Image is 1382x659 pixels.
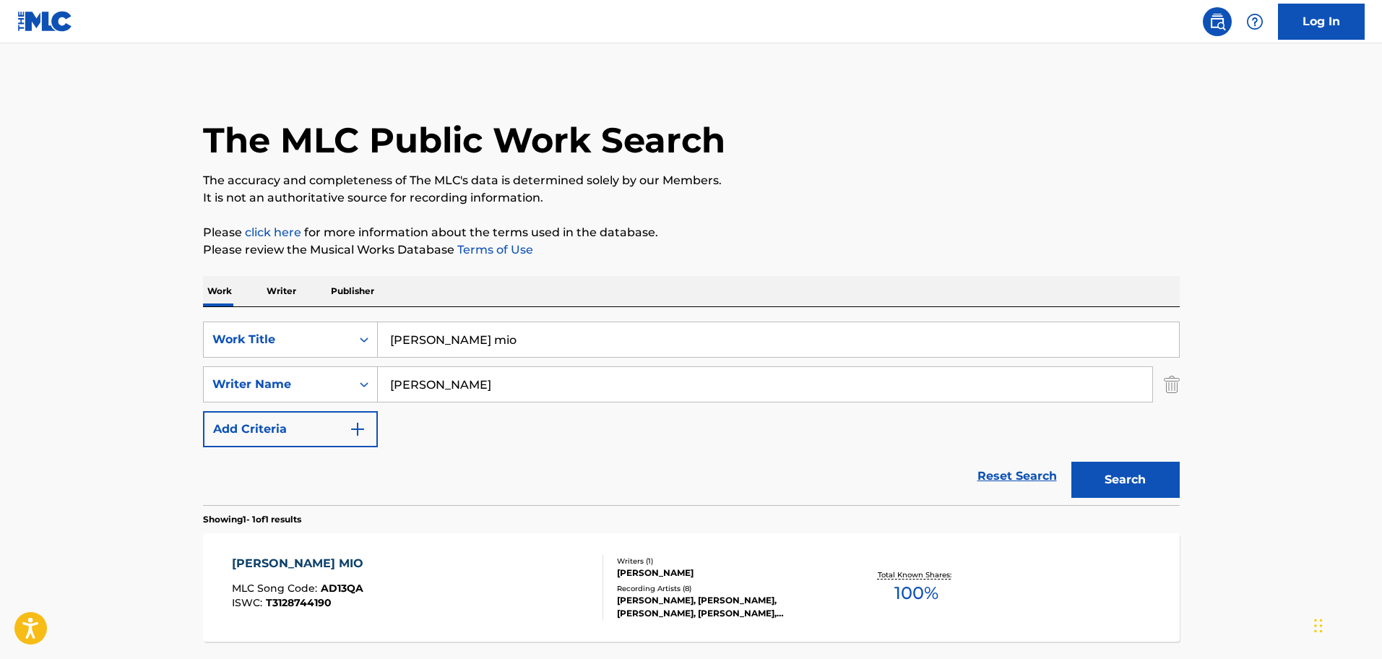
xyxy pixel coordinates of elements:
[262,276,301,306] p: Writer
[203,224,1180,241] p: Please for more information about the terms used in the database.
[203,276,236,306] p: Work
[321,582,363,595] span: AD13QA
[203,322,1180,505] form: Search Form
[266,596,332,609] span: T3128744190
[970,460,1064,492] a: Reset Search
[1071,462,1180,498] button: Search
[617,567,835,580] div: [PERSON_NAME]
[212,331,342,348] div: Work Title
[327,276,379,306] p: Publisher
[1209,13,1226,30] img: search
[203,189,1180,207] p: It is not an authoritative source for recording information.
[232,596,266,609] span: ISWC :
[1240,7,1269,36] div: Help
[1314,604,1323,647] div: Arrastrar
[203,241,1180,259] p: Please review the Musical Works Database
[203,119,725,162] h1: The MLC Public Work Search
[1310,590,1382,659] iframe: Chat Widget
[617,556,835,567] div: Writers ( 1 )
[1278,4,1365,40] a: Log In
[203,411,378,447] button: Add Criteria
[245,225,301,239] a: click here
[1203,7,1232,36] a: Public Search
[1246,13,1264,30] img: help
[203,513,301,526] p: Showing 1 - 1 of 1 results
[878,569,955,580] p: Total Known Shares:
[617,583,835,594] div: Recording Artists ( 8 )
[617,594,835,620] div: [PERSON_NAME], [PERSON_NAME], [PERSON_NAME], [PERSON_NAME], [PERSON_NAME]
[203,533,1180,642] a: [PERSON_NAME] MIOMLC Song Code:AD13QAISWC:T3128744190Writers (1)[PERSON_NAME]Recording Artists (8...
[232,582,321,595] span: MLC Song Code :
[454,243,533,257] a: Terms of Use
[1310,590,1382,659] div: Widget de chat
[894,580,938,606] span: 100 %
[203,172,1180,189] p: The accuracy and completeness of The MLC's data is determined solely by our Members.
[232,555,371,572] div: [PERSON_NAME] MIO
[349,421,366,438] img: 9d2ae6d4665cec9f34b9.svg
[1164,366,1180,402] img: Delete Criterion
[17,11,73,32] img: MLC Logo
[212,376,342,393] div: Writer Name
